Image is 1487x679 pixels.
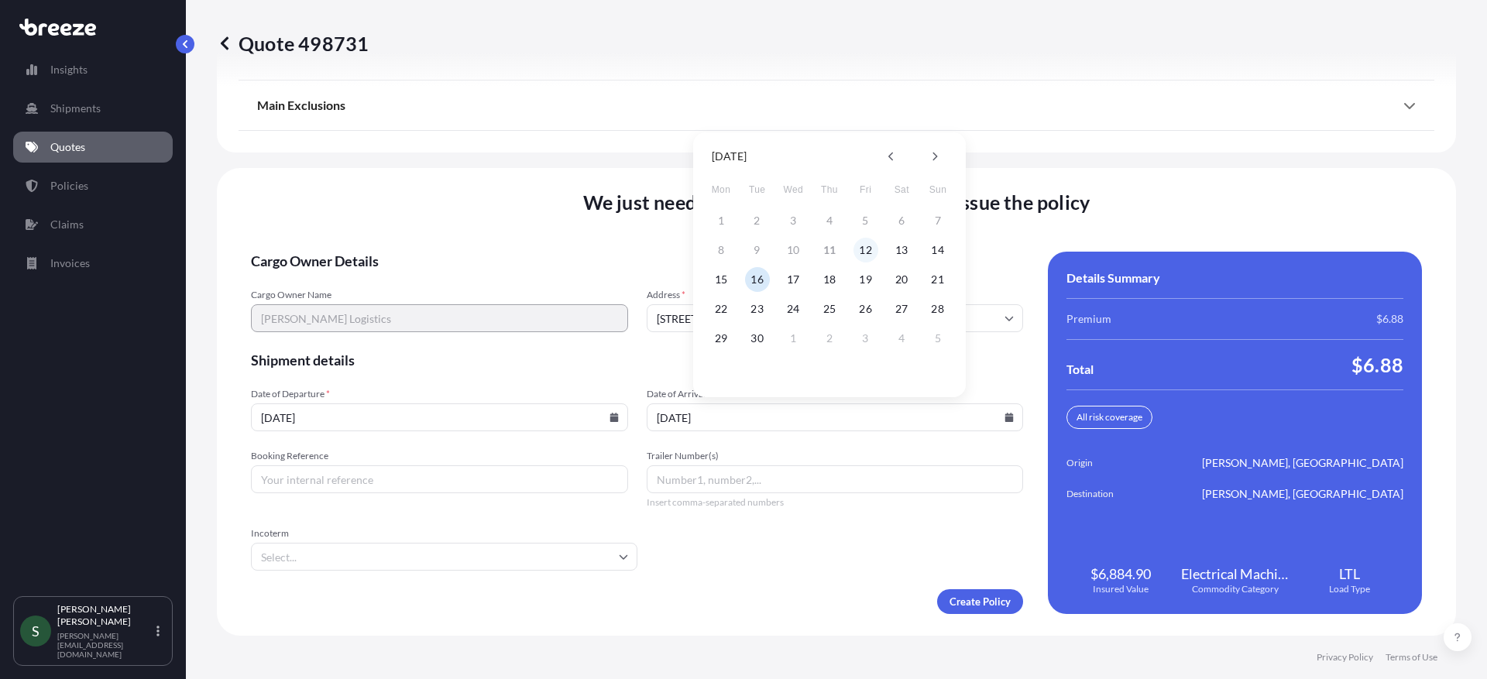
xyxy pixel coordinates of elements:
p: Create Policy [950,594,1011,609]
button: 12 [853,238,878,262]
span: LTL [1339,564,1360,583]
div: Main Exclusions [257,87,1416,124]
p: Invoices [50,255,90,271]
p: Insights [50,62,88,77]
p: Shipments [50,101,101,116]
button: 14 [926,238,950,262]
span: Cargo Owner Name [251,289,628,301]
span: $6.88 [1376,311,1403,327]
span: Cargo Owner Details [251,252,1023,270]
span: Destination [1066,486,1153,502]
p: Policies [50,178,88,194]
input: mm/dd/yyyy [251,403,628,431]
button: 19 [853,267,878,292]
span: Monday [707,174,735,205]
span: Load Type [1329,583,1370,595]
span: $6,884.90 [1090,564,1151,583]
button: 20 [889,267,914,292]
button: 3 [853,326,878,351]
span: Incoterm [251,527,637,540]
button: 21 [926,267,950,292]
span: Trailer Number(s) [647,450,1024,462]
span: [PERSON_NAME], [GEOGRAPHIC_DATA] [1202,486,1403,502]
a: Privacy Policy [1317,651,1373,664]
p: Claims [50,217,84,232]
span: Premium [1066,311,1111,327]
a: Terms of Use [1386,651,1437,664]
button: Create Policy [937,589,1023,614]
span: Origin [1066,455,1153,471]
button: 13 [889,238,914,262]
button: 23 [745,297,770,321]
button: 17 [781,267,805,292]
div: [DATE] [712,147,747,166]
input: Your internal reference [251,465,628,493]
input: Cargo owner address [647,304,1024,332]
button: 29 [709,326,733,351]
span: [PERSON_NAME], [GEOGRAPHIC_DATA] [1202,455,1403,471]
span: Insert comma-separated numbers [647,496,1024,509]
span: Details Summary [1066,270,1160,286]
span: Booking Reference [251,450,628,462]
button: 25 [817,297,842,321]
a: Insights [13,54,173,85]
span: Total [1066,362,1094,377]
button: 18 [817,267,842,292]
button: 4 [889,326,914,351]
span: Saturday [888,174,915,205]
p: Quote 498731 [217,31,369,56]
button: 26 [853,297,878,321]
span: Tuesday [743,174,771,205]
p: Quotes [50,139,85,155]
span: Insured Value [1093,583,1149,595]
a: Shipments [13,93,173,124]
p: [PERSON_NAME] [PERSON_NAME] [57,603,153,628]
span: Sunday [924,174,952,205]
span: S [32,623,39,639]
span: Address [647,289,1024,301]
input: Number1, number2,... [647,465,1024,493]
span: Date of Departure [251,388,628,400]
button: 24 [781,297,805,321]
a: Policies [13,170,173,201]
span: Date of Arrival [647,388,1024,400]
span: $6.88 [1351,352,1403,377]
span: Wednesday [779,174,807,205]
span: Friday [852,174,880,205]
div: All risk coverage [1066,406,1152,429]
span: Thursday [816,174,843,205]
button: 15 [709,267,733,292]
a: Claims [13,209,173,240]
button: 30 [745,326,770,351]
button: 28 [926,297,950,321]
span: Electrical Machinery and Equipment [1181,564,1290,583]
button: 27 [889,297,914,321]
span: Shipment details [251,351,1023,369]
a: Quotes [13,132,173,163]
span: We just need a few more details before we issue the policy [583,190,1090,214]
input: mm/dd/yyyy [647,403,1024,431]
button: 5 [926,326,950,351]
input: Select... [251,543,637,571]
button: 1 [781,326,805,351]
span: Commodity Category [1192,583,1279,595]
span: Main Exclusions [257,98,345,113]
button: 2 [817,326,842,351]
button: 16 [745,267,770,292]
p: [PERSON_NAME][EMAIL_ADDRESS][DOMAIN_NAME] [57,631,153,659]
button: 22 [709,297,733,321]
a: Invoices [13,248,173,279]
